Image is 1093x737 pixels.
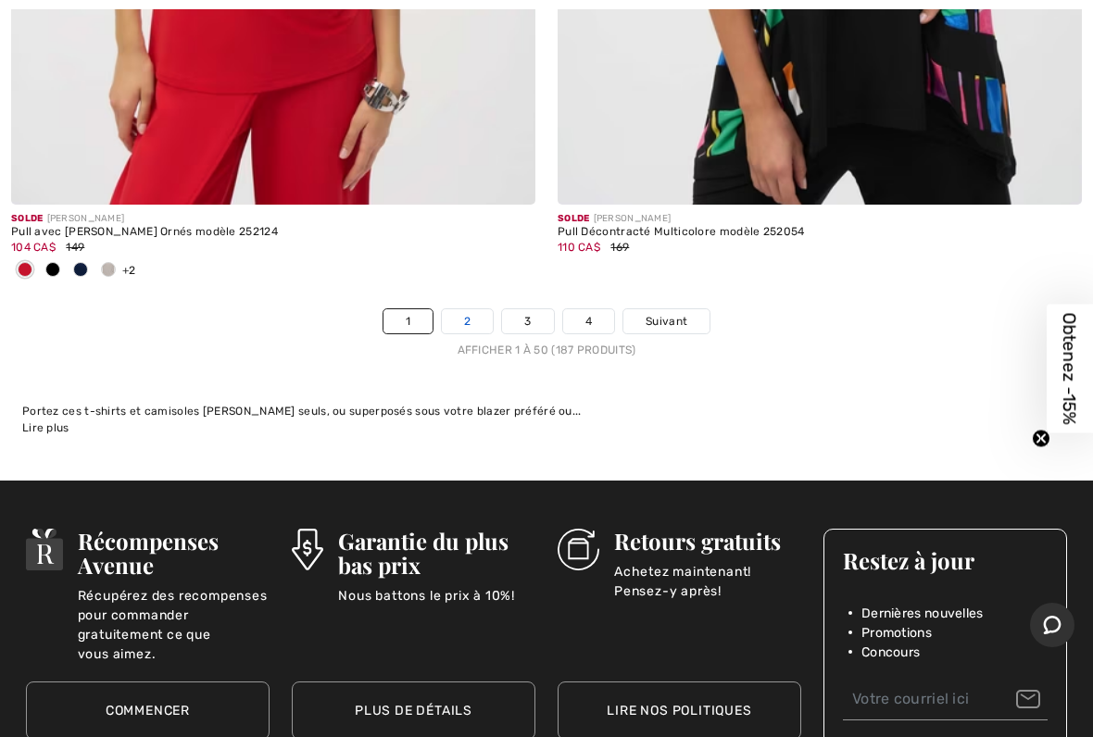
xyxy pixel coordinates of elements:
span: Lire plus [22,421,69,434]
img: Retours gratuits [558,529,599,570]
div: Portez ces t-shirts et camisoles [PERSON_NAME] seuls, ou superposés sous votre blazer préféré ou... [22,403,1071,419]
h3: Récompenses Avenue [78,529,270,577]
span: Promotions [861,623,932,643]
span: Suivant [646,313,687,330]
img: Garantie du plus bas prix [292,529,323,570]
span: +2 [122,264,136,277]
p: Nous battons le prix à 10%! [338,586,535,623]
h3: Restez à jour [843,548,1048,572]
span: 169 [610,241,629,254]
h3: Garantie du plus bas prix [338,529,535,577]
span: 149 [66,241,84,254]
p: Achetez maintenant! Pensez-y après! [614,562,801,599]
a: 1 [383,309,433,333]
div: Pull avec [PERSON_NAME] Ornés modèle 252124 [11,226,535,239]
input: Votre courriel ici [843,679,1048,720]
iframe: Ouvre un widget dans lequel vous pouvez chatter avec l’un de nos agents [1030,603,1074,649]
span: Concours [861,643,920,662]
p: Récupérez des recompenses pour commander gratuitement ce que vous aimez. [78,586,270,623]
div: Moonstone [94,256,122,286]
div: [PERSON_NAME] [11,212,535,226]
div: Black [39,256,67,286]
a: 3 [502,309,553,333]
span: Solde [11,213,44,224]
div: Radiant red [11,256,39,286]
button: Close teaser [1032,430,1050,448]
span: Obtenez -15% [1060,313,1081,425]
img: Récompenses Avenue [26,529,63,570]
div: Obtenez -15%Close teaser [1047,305,1093,433]
span: 104 CA$ [11,241,56,254]
a: 2 [442,309,493,333]
span: Solde [558,213,590,224]
div: Midnight Blue [67,256,94,286]
a: 4 [563,309,614,333]
span: Dernières nouvelles [861,604,984,623]
div: Pull Décontracté Multicolore modèle 252054 [558,226,1082,239]
h3: Retours gratuits [614,529,801,553]
a: Suivant [623,309,710,333]
div: [PERSON_NAME] [558,212,1082,226]
span: 110 CA$ [558,241,600,254]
